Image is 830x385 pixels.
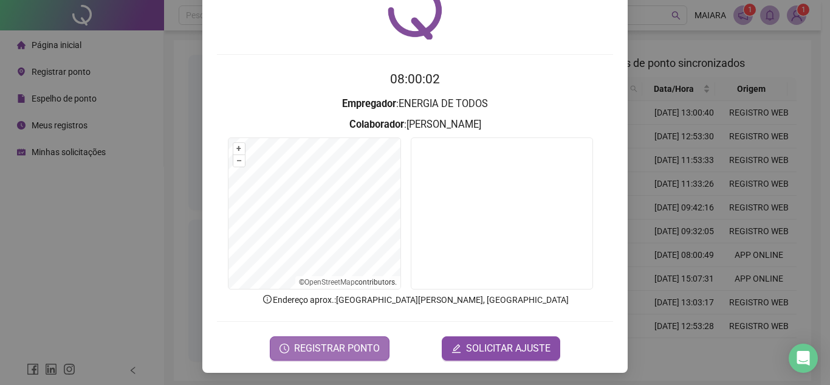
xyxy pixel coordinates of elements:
[217,293,613,307] p: Endereço aprox. : [GEOGRAPHIC_DATA][PERSON_NAME], [GEOGRAPHIC_DATA]
[466,341,550,356] span: SOLICITAR AJUSTE
[294,341,380,356] span: REGISTRAR PONTO
[217,117,613,133] h3: : [PERSON_NAME]
[349,119,404,130] strong: Colaborador
[451,344,461,353] span: edit
[280,344,289,353] span: clock-circle
[304,278,355,286] a: OpenStreetMap
[217,96,613,112] h3: : ENERGIA DE TODOS
[233,143,245,154] button: +
[342,98,396,109] strong: Empregador
[442,336,560,361] button: editSOLICITAR AJUSTE
[233,155,245,167] button: –
[270,336,389,361] button: REGISTRAR PONTO
[390,72,440,86] time: 08:00:02
[262,294,273,305] span: info-circle
[789,344,818,373] div: Open Intercom Messenger
[299,278,397,286] li: © contributors.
